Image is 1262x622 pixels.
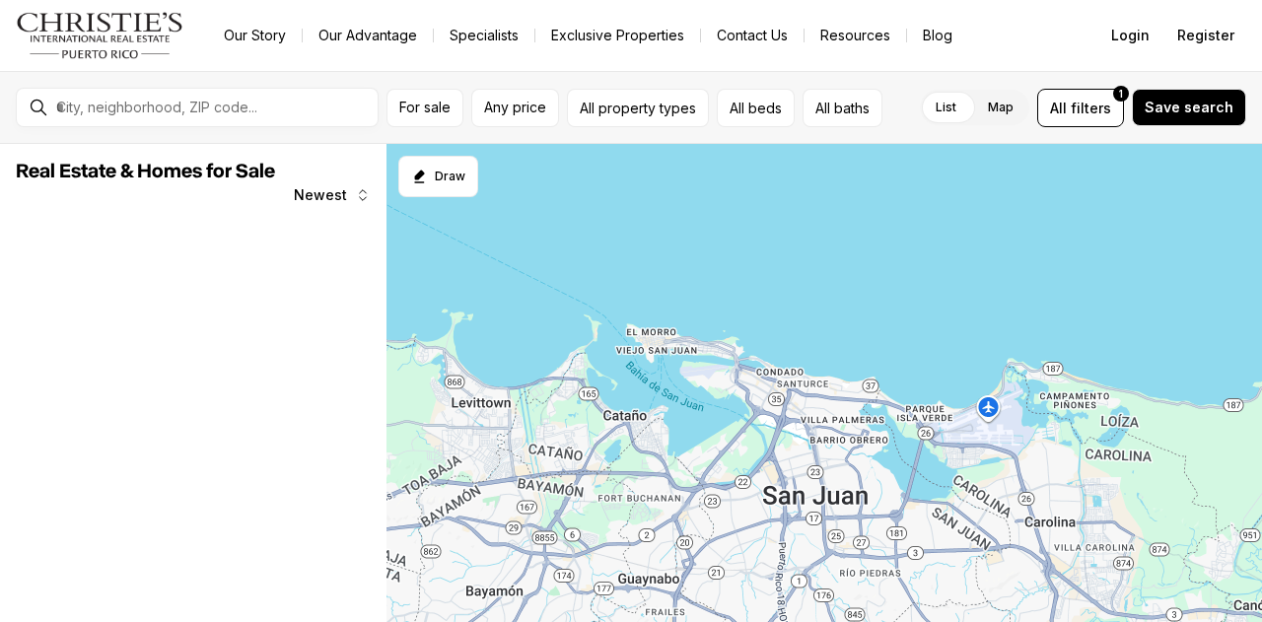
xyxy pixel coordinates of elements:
[1177,28,1234,43] span: Register
[803,89,882,127] button: All baths
[386,89,463,127] button: For sale
[717,89,795,127] button: All beds
[920,90,972,125] label: List
[567,89,709,127] button: All property types
[1145,100,1233,115] span: Save search
[701,22,804,49] button: Contact Us
[805,22,906,49] a: Resources
[399,100,451,115] span: For sale
[1119,86,1123,102] span: 1
[1111,28,1150,43] span: Login
[208,22,302,49] a: Our Story
[282,175,383,215] button: Newest
[972,90,1029,125] label: Map
[16,162,275,181] span: Real Estate & Homes for Sale
[1099,16,1161,55] button: Login
[16,12,184,59] img: logo
[471,89,559,127] button: Any price
[1132,89,1246,126] button: Save search
[1071,98,1111,118] span: filters
[398,156,478,197] button: Start drawing
[907,22,968,49] a: Blog
[303,22,433,49] a: Our Advantage
[484,100,546,115] span: Any price
[1050,98,1067,118] span: All
[1165,16,1246,55] button: Register
[535,22,700,49] a: Exclusive Properties
[294,187,347,203] span: Newest
[434,22,534,49] a: Specialists
[1037,89,1124,127] button: Allfilters1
